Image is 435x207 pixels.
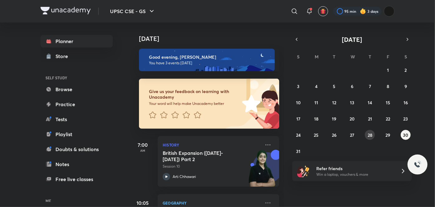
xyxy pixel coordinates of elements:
[314,100,318,106] abbr: August 11, 2025
[163,164,261,169] p: Session 10
[311,130,321,140] button: August 25, 2025
[387,67,389,73] abbr: August 1, 2025
[368,116,372,122] abbr: August 21, 2025
[351,54,355,60] abbr: Wednesday
[139,49,275,71] img: evening
[403,132,409,138] abbr: August 30, 2025
[347,97,357,107] button: August 13, 2025
[333,54,336,60] abbr: Tuesday
[404,54,407,60] abbr: Saturday
[347,81,357,91] button: August 6, 2025
[401,81,411,91] button: August 9, 2025
[139,35,285,42] h4: [DATE]
[383,114,393,124] button: August 22, 2025
[297,83,300,89] abbr: August 3, 2025
[130,141,155,149] h5: 7:00
[329,81,339,91] button: August 5, 2025
[368,132,372,138] abbr: August 28, 2025
[41,7,91,16] a: Company Logo
[149,61,269,66] p: You have 3 events [DATE]
[149,89,240,100] h6: Give us your feedback on learning with Unacademy
[383,97,393,107] button: August 15, 2025
[405,67,407,73] abbr: August 2, 2025
[365,81,375,91] button: August 7, 2025
[332,100,336,106] abbr: August 12, 2025
[351,83,353,89] abbr: August 6, 2025
[369,83,371,89] abbr: August 7, 2025
[318,6,328,16] button: avatar
[55,52,72,60] div: Store
[41,72,113,83] h6: SELF STUDY
[41,50,113,62] a: Store
[163,199,261,207] p: Geography
[365,114,375,124] button: August 21, 2025
[369,54,371,60] abbr: Thursday
[342,35,362,44] span: [DATE]
[387,54,389,60] abbr: Friday
[314,132,319,138] abbr: August 25, 2025
[163,141,261,149] p: History
[332,132,337,138] abbr: August 26, 2025
[383,81,393,91] button: August 8, 2025
[332,116,337,122] abbr: August 19, 2025
[149,101,240,106] p: Your word will help make Unacademy better
[130,199,155,207] h5: 10:05
[294,146,304,156] button: August 31, 2025
[320,8,326,14] img: avatar
[41,128,113,140] a: Playlist
[41,98,113,111] a: Practice
[296,148,301,154] abbr: August 31, 2025
[41,143,113,155] a: Doubts & solutions
[296,116,300,122] abbr: August 17, 2025
[387,83,389,89] abbr: August 8, 2025
[41,158,113,170] a: Notes
[41,113,113,126] a: Tests
[311,114,321,124] button: August 18, 2025
[245,150,279,193] img: unacademy
[384,6,394,17] img: Vidhi dubey
[333,83,336,89] abbr: August 5, 2025
[401,97,411,107] button: August 16, 2025
[350,132,354,138] abbr: August 27, 2025
[41,7,91,14] img: Company Logo
[404,83,407,89] abbr: August 9, 2025
[401,130,411,140] button: August 30, 2025
[315,54,318,60] abbr: Monday
[316,165,393,172] h6: Refer friends
[41,173,113,185] a: Free live classes
[311,97,321,107] button: August 11, 2025
[368,100,372,106] abbr: August 14, 2025
[386,100,390,106] abbr: August 15, 2025
[347,130,357,140] button: August 27, 2025
[401,65,411,75] button: August 2, 2025
[130,149,155,152] p: AM
[365,130,375,140] button: August 28, 2025
[41,35,113,47] a: Planner
[385,132,390,138] abbr: August 29, 2025
[401,114,411,124] button: August 23, 2025
[106,5,159,17] button: UPSC CSE - GS
[386,116,390,122] abbr: August 22, 2025
[294,130,304,140] button: August 24, 2025
[414,161,421,168] img: ttu
[383,130,393,140] button: August 29, 2025
[360,8,366,14] img: streak
[350,100,354,106] abbr: August 13, 2025
[350,116,355,122] abbr: August 20, 2025
[329,97,339,107] button: August 12, 2025
[41,195,113,206] h6: ME
[296,100,301,106] abbr: August 10, 2025
[301,35,403,44] button: [DATE]
[404,116,408,122] abbr: August 23, 2025
[296,132,301,138] abbr: August 24, 2025
[149,54,269,60] h6: Good evening, [PERSON_NAME]
[41,83,113,96] a: Browse
[221,79,279,129] img: feedback_image
[365,97,375,107] button: August 14, 2025
[404,100,408,106] abbr: August 16, 2025
[294,114,304,124] button: August 17, 2025
[329,130,339,140] button: August 26, 2025
[347,114,357,124] button: August 20, 2025
[173,174,196,180] p: Arti Chhawari
[297,165,310,177] img: referral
